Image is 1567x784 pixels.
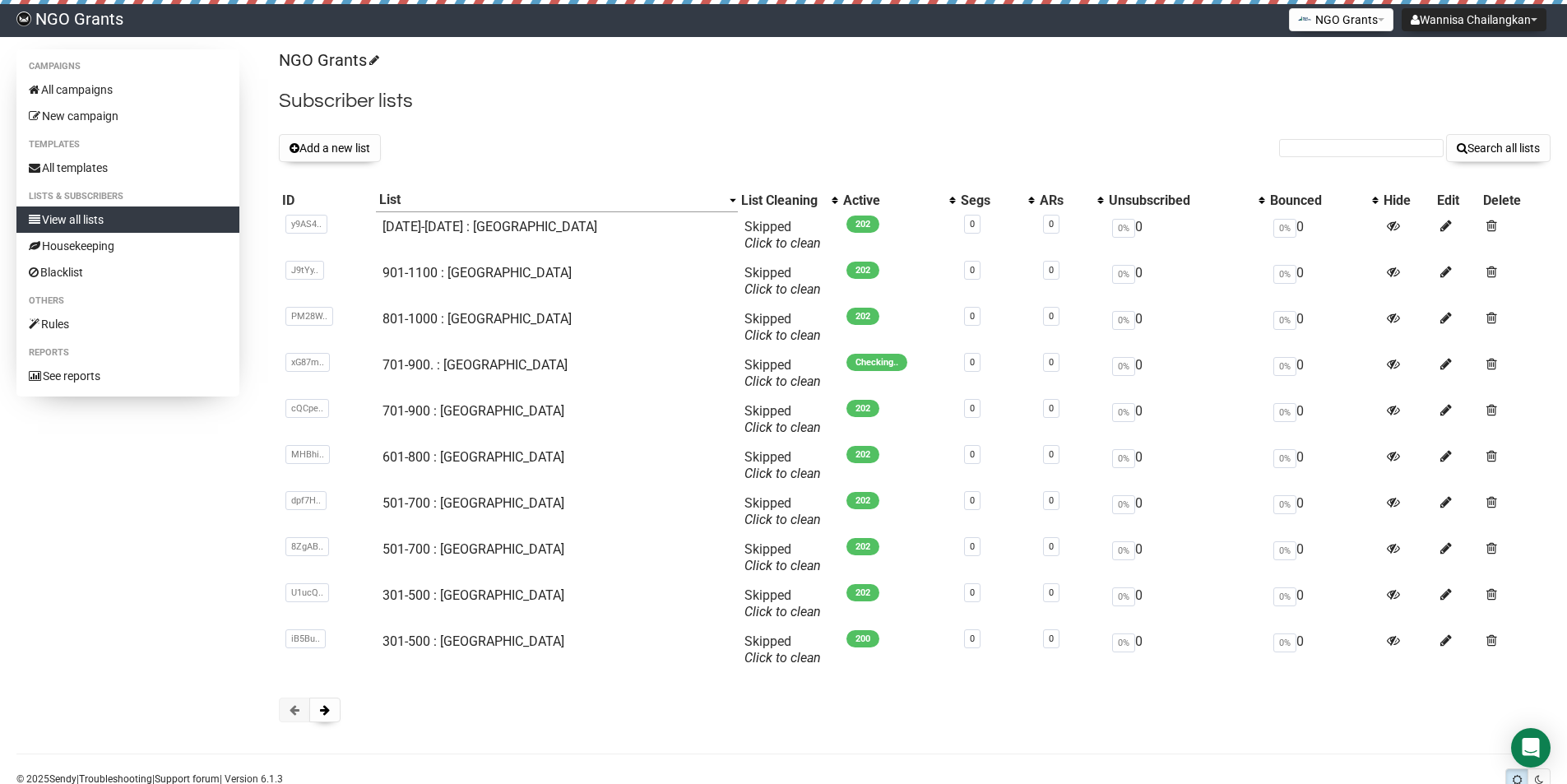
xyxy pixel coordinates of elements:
span: 0% [1273,357,1296,376]
a: 0 [970,357,975,368]
a: Click to clean [744,604,821,619]
a: All campaigns [16,77,239,103]
h2: Subscriber lists [279,86,1551,116]
span: Checking.. [846,354,907,371]
a: 0 [1049,541,1054,552]
span: Skipped [744,587,821,619]
div: ID [282,193,373,209]
a: 0 [970,219,975,230]
a: Blacklist [16,259,239,285]
a: Click to clean [744,373,821,389]
li: Reports [16,343,239,363]
a: 0 [1049,403,1054,414]
td: 0 [1267,627,1380,673]
a: 301-500 : [GEOGRAPHIC_DATA] [382,633,564,649]
div: Open Intercom Messenger [1511,728,1551,768]
th: Segs: No sort applied, activate to apply an ascending sort [957,188,1036,212]
div: Bounced [1270,193,1364,209]
span: U1ucQ.. [285,583,329,602]
a: Click to clean [744,281,821,297]
span: 200 [846,630,879,647]
a: 0 [970,403,975,414]
span: 0% [1112,633,1135,652]
span: Skipped [744,541,821,573]
div: List [379,192,722,208]
a: 0 [1049,587,1054,598]
a: 0 [1049,265,1054,276]
span: Skipped [744,403,821,435]
div: Delete [1483,193,1547,209]
span: 202 [846,308,879,325]
span: Skipped [744,633,821,666]
span: 0% [1112,449,1135,468]
span: y9AS4.. [285,215,327,234]
a: 601-800 : [GEOGRAPHIC_DATA] [382,449,564,465]
a: 901-1100 : [GEOGRAPHIC_DATA] [382,265,572,281]
a: 0 [1049,311,1054,322]
span: Skipped [744,311,821,343]
a: Click to clean [744,650,821,666]
a: [DATE]-[DATE] : [GEOGRAPHIC_DATA] [382,219,597,234]
a: Click to clean [744,327,821,343]
span: 202 [846,446,879,463]
span: 202 [846,216,879,233]
td: 0 [1267,350,1380,397]
button: NGO Grants [1289,8,1393,31]
a: View all lists [16,206,239,233]
span: J9tYy.. [285,261,324,280]
span: 202 [846,492,879,509]
a: 801-1000 : [GEOGRAPHIC_DATA] [382,311,572,327]
div: Unsubscribed [1109,193,1250,209]
th: List Cleaning: No sort applied, activate to apply an ascending sort [738,188,840,212]
a: 0 [970,541,975,552]
span: 0% [1273,311,1296,330]
a: Click to clean [744,420,821,435]
button: Wannisa Chailangkan [1402,8,1546,31]
td: 0 [1106,489,1267,535]
span: iB5Bu.. [285,629,326,648]
li: Templates [16,135,239,155]
a: All templates [16,155,239,181]
th: ID: No sort applied, sorting is disabled [279,188,376,212]
a: 0 [970,633,975,644]
th: Bounced: No sort applied, activate to apply an ascending sort [1267,188,1380,212]
td: 0 [1106,443,1267,489]
a: Click to clean [744,512,821,527]
span: 0% [1273,541,1296,560]
span: 202 [846,584,879,601]
li: Others [16,291,239,311]
span: 0% [1273,449,1296,468]
th: Edit: No sort applied, sorting is disabled [1434,188,1480,212]
a: 0 [1049,449,1054,460]
a: Click to clean [744,235,821,251]
span: 0% [1112,403,1135,422]
td: 0 [1267,304,1380,350]
a: 0 [1049,219,1054,230]
td: 0 [1106,397,1267,443]
span: MHBhi.. [285,445,330,464]
button: Add a new list [279,134,381,162]
a: 501-700 : [GEOGRAPHIC_DATA] [382,541,564,557]
span: 0% [1112,357,1135,376]
th: Hide: No sort applied, sorting is disabled [1380,188,1434,212]
span: PM28W.. [285,307,333,326]
span: 0% [1273,403,1296,422]
a: 0 [970,587,975,598]
th: Delete: No sort applied, sorting is disabled [1480,188,1551,212]
div: Active [843,193,941,209]
span: 0% [1273,265,1296,284]
span: Skipped [744,449,821,481]
div: Segs [961,193,1019,209]
td: 0 [1106,535,1267,581]
li: Lists & subscribers [16,187,239,206]
span: 0% [1112,541,1135,560]
span: Skipped [744,219,821,251]
td: 0 [1267,443,1380,489]
a: 701-900. : [GEOGRAPHIC_DATA] [382,357,568,373]
td: 0 [1267,489,1380,535]
img: 17080ac3efa689857045ce3784bc614b [16,12,31,26]
a: 701-900 : [GEOGRAPHIC_DATA] [382,403,564,419]
td: 0 [1106,627,1267,673]
a: 301-500 : [GEOGRAPHIC_DATA] [382,587,564,603]
a: 501-700 : [GEOGRAPHIC_DATA] [382,495,564,511]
